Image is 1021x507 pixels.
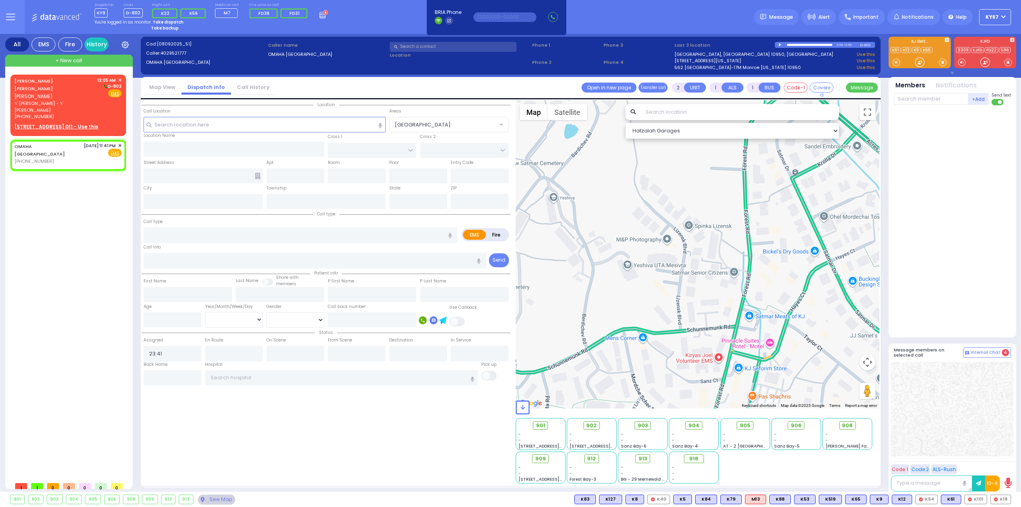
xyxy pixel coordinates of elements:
[769,495,791,504] div: BLS
[968,93,989,105] button: +Add
[971,350,1000,355] span: Internal Chat
[740,422,751,430] span: 905
[266,160,274,166] label: Apt
[97,77,116,83] span: 12:05 AM
[142,495,158,504] div: 909
[181,83,231,91] a: Dispatch info
[266,304,282,310] label: Gender
[836,40,844,49] div: 0:00
[745,495,766,504] div: M13
[157,41,191,47] span: [08092025_51]
[146,41,265,47] label: Cad:
[420,134,436,140] label: Cross 2
[32,37,55,51] div: EMS
[258,10,270,16] span: FD36
[774,431,777,437] span: -
[84,143,116,149] span: [DATE] 11:41 PM
[111,91,119,97] u: EMS
[794,495,816,504] div: K53
[162,495,175,504] div: 912
[845,40,852,49] div: 0.00
[986,14,999,21] span: KY67
[85,495,101,504] div: 905
[315,329,337,335] span: Status
[390,52,529,59] label: Location
[956,47,970,53] a: 3309
[826,437,828,443] span: -
[791,422,802,430] span: 906
[518,437,521,443] span: -
[14,143,65,158] a: OMAHA [GEOGRAPHIC_DATA]
[684,83,706,93] button: UNIT
[14,158,54,164] span: [PHONE_NUMBER]
[921,47,932,53] a: K65
[124,3,143,8] label: Lines
[124,8,143,18] span: D-802
[574,495,596,504] div: BLS
[451,337,471,343] label: In Service
[389,108,401,114] label: Areas
[548,104,587,120] button: Show satellite imagery
[963,347,1011,358] button: Internal Chat 4
[647,495,670,504] div: K40
[144,117,386,132] input: Search location here
[47,495,62,504] div: 903
[784,83,808,93] button: Code-1
[144,361,168,368] label: Back Home
[759,83,781,93] button: BUS
[774,443,800,449] span: Sanz Bay-5
[205,337,223,343] label: En Route
[819,495,842,504] div: K519
[55,57,82,65] span: + New call
[859,354,875,370] button: Map camera controls
[672,470,716,476] div: -
[435,9,461,16] span: BRIA Phone
[794,495,816,504] div: BLS
[689,455,698,463] span: 918
[328,160,340,166] label: Room
[870,495,889,504] div: K9
[894,347,963,358] h5: Message members on selected call
[979,9,1011,25] button: KY67
[586,422,597,430] span: 902
[276,274,299,280] small: Share with
[328,304,366,310] label: Call back number
[570,431,572,437] span: -
[160,50,186,56] span: 4029521777
[389,160,399,166] label: Floor
[95,19,152,25] span: You're logged in as monitor.
[720,495,742,504] div: BLS
[695,495,717,504] div: K84
[901,47,911,53] a: K12
[451,160,473,166] label: Entry Code
[603,42,672,49] span: Phone 3
[144,108,171,114] label: Call Location
[826,431,828,437] span: -
[859,104,875,120] button: Toggle fullscreen view
[420,278,446,284] label: P Last Name
[518,443,594,449] span: [STREET_ADDRESS][PERSON_NAME]
[672,476,716,482] div: -
[892,495,912,504] div: K12
[532,42,601,49] span: Phone 1
[95,8,108,18] span: KY9
[276,281,296,287] span: members
[638,422,648,430] span: 903
[720,495,742,504] div: K79
[721,83,743,93] button: ALS
[489,253,509,267] button: Send
[32,12,85,22] img: Logo
[205,370,478,385] input: Search hospital
[79,483,91,489] span: 0
[518,431,521,437] span: -
[845,495,867,504] div: K65
[853,14,879,21] span: Important
[111,150,119,156] u: EMS
[673,495,692,504] div: BLS
[151,25,179,31] strong: Take backup
[15,483,27,489] span: 1
[892,495,912,504] div: BLS
[570,464,572,470] span: -
[723,437,725,443] span: -
[991,98,1004,106] label: Turn off text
